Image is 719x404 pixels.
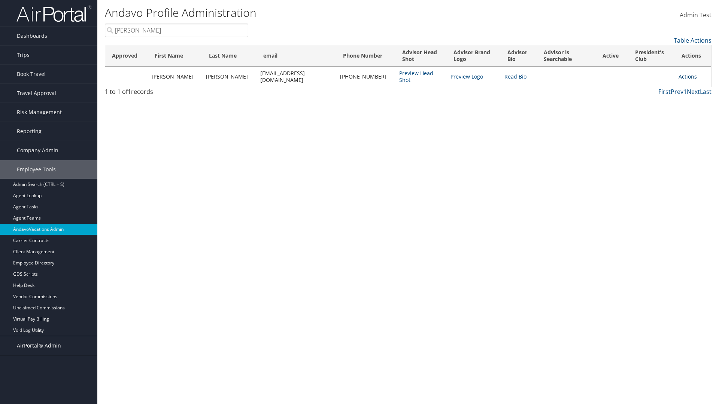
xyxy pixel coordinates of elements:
[257,45,336,67] th: email: activate to sort column ascending
[16,5,91,22] img: airportal-logo.png
[17,27,47,45] span: Dashboards
[447,45,501,67] th: Advisor Brand Logo: activate to sort column ascending
[596,45,628,67] th: Active: activate to sort column ascending
[450,73,483,80] a: Preview Logo
[700,88,712,96] a: Last
[17,103,62,122] span: Risk Management
[17,84,56,102] span: Travel Approval
[202,67,257,87] td: [PERSON_NAME]
[628,45,675,67] th: President's Club: activate to sort column ascending
[202,45,257,67] th: Last Name: activate to sort column ascending
[336,67,395,87] td: [PHONE_NUMBER]
[257,67,336,87] td: [EMAIL_ADDRESS][DOMAIN_NAME]
[687,88,700,96] a: Next
[105,5,509,21] h1: Andavo Profile Administration
[537,45,596,67] th: Advisor is Searchable: activate to sort column ascending
[399,70,433,83] a: Preview Head Shot
[17,65,46,83] span: Book Travel
[674,36,712,45] a: Table Actions
[17,336,61,355] span: AirPortal® Admin
[105,24,248,37] input: Search
[658,88,671,96] a: First
[683,88,687,96] a: 1
[105,87,248,100] div: 1 to 1 of records
[501,45,537,67] th: Advisor Bio: activate to sort column ascending
[675,45,711,67] th: Actions
[148,67,202,87] td: [PERSON_NAME]
[504,73,527,80] a: Read Bio
[336,45,395,67] th: Phone Number: activate to sort column ascending
[671,88,683,96] a: Prev
[128,88,131,96] span: 1
[17,160,56,179] span: Employee Tools
[679,73,697,80] a: Actions
[395,45,446,67] th: Advisor Head Shot: activate to sort column ascending
[680,11,712,19] span: Admin Test
[17,141,58,160] span: Company Admin
[17,46,30,64] span: Trips
[105,45,148,67] th: Approved: activate to sort column ascending
[680,4,712,27] a: Admin Test
[17,122,42,141] span: Reporting
[148,45,202,67] th: First Name: activate to sort column ascending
